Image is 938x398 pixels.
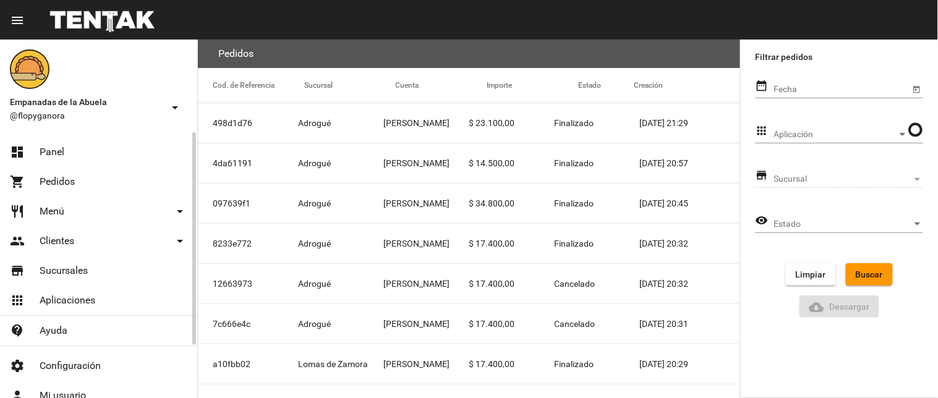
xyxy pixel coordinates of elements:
[173,204,187,219] mat-icon: arrow_drop_down
[198,304,298,344] mat-cell: 7c666e4c
[40,205,64,218] span: Menú
[10,145,25,159] mat-icon: dashboard
[40,176,75,188] span: Pedidos
[198,264,298,303] mat-cell: 12663973
[555,237,594,250] span: Finalizado
[756,168,769,183] mat-icon: store
[198,40,740,68] flou-section-header: Pedidos
[774,174,923,184] mat-select: Sucursal
[774,219,912,229] span: Estado
[383,143,469,183] mat-cell: [PERSON_NAME]
[756,78,769,93] mat-icon: date_range
[198,103,298,143] mat-cell: 498d1d76
[640,304,740,344] mat-cell: [DATE] 20:31
[40,235,74,247] span: Clientes
[198,143,298,183] mat-cell: 4da61191
[10,263,25,278] mat-icon: store
[756,213,769,228] mat-icon: visibility
[756,124,769,138] mat-icon: apps
[555,318,595,330] span: Cancelado
[298,157,331,169] span: Adrogué
[10,109,163,122] span: @flopyganora
[40,294,95,307] span: Aplicaciones
[383,264,469,303] mat-cell: [PERSON_NAME]
[298,117,331,129] span: Adrogué
[469,143,555,183] mat-cell: $ 14.500,00
[856,269,883,279] span: Buscar
[10,204,25,219] mat-icon: restaurant
[640,143,740,183] mat-cell: [DATE] 20:57
[10,358,25,373] mat-icon: settings
[10,174,25,189] mat-icon: shopping_cart
[383,224,469,263] mat-cell: [PERSON_NAME]
[40,360,101,372] span: Configuración
[774,174,912,184] span: Sucursal
[40,146,64,158] span: Panel
[298,318,331,330] span: Adrogué
[10,234,25,248] mat-icon: people
[469,184,555,223] mat-cell: $ 34.800,00
[846,263,893,286] button: Buscar
[555,117,594,129] span: Finalizado
[555,157,594,169] span: Finalizado
[198,344,298,384] mat-cell: a10fbb02
[774,130,897,140] span: Aplicación
[469,304,555,344] mat-cell: $ 17.400,00
[886,349,926,386] iframe: chat widget
[298,237,331,250] span: Adrogué
[469,264,555,303] mat-cell: $ 17.400,00
[786,263,836,286] button: Limpiar
[168,100,182,115] mat-icon: arrow_drop_down
[40,265,88,277] span: Sucursales
[469,344,555,384] mat-cell: $ 17.400,00
[304,68,396,103] mat-header-cell: Sucursal
[640,264,740,303] mat-cell: [DATE] 20:32
[756,49,923,64] label: Filtrar pedidos
[10,293,25,308] mat-icon: apps
[640,184,740,223] mat-cell: [DATE] 20:45
[555,277,595,290] span: Cancelado
[578,68,634,103] mat-header-cell: Estado
[555,358,594,370] span: Finalizado
[774,85,910,95] input: Fecha
[774,130,908,140] mat-select: Aplicación
[298,277,331,290] span: Adrogué
[796,269,826,279] span: Limpiar
[40,324,67,337] span: Ayuda
[10,13,25,28] mat-icon: menu
[640,344,740,384] mat-cell: [DATE] 20:29
[173,234,187,248] mat-icon: arrow_drop_down
[396,68,487,103] mat-header-cell: Cuenta
[809,302,870,311] span: Descargar
[383,184,469,223] mat-cell: [PERSON_NAME]
[799,295,880,318] button: Descargar ReporteDescargar
[298,358,368,370] span: Lomas de Zamora
[809,300,824,315] mat-icon: Descargar Reporte
[383,304,469,344] mat-cell: [PERSON_NAME]
[10,323,25,338] mat-icon: contact_support
[469,224,555,263] mat-cell: $ 17.400,00
[10,95,163,109] span: Empanadas de la Abuela
[198,224,298,263] mat-cell: 8233e772
[555,197,594,210] span: Finalizado
[198,184,298,223] mat-cell: 097639f1
[640,224,740,263] mat-cell: [DATE] 20:32
[640,103,740,143] mat-cell: [DATE] 21:29
[910,82,923,95] button: Open calendar
[383,344,469,384] mat-cell: [PERSON_NAME]
[774,219,923,229] mat-select: Estado
[634,68,740,103] mat-header-cell: Creación
[487,68,578,103] mat-header-cell: Importe
[469,103,555,143] mat-cell: $ 23.100,00
[298,197,331,210] span: Adrogué
[218,45,254,62] h3: Pedidos
[383,103,469,143] mat-cell: [PERSON_NAME]
[10,49,49,89] img: f0136945-ed32-4f7c-91e3-a375bc4bb2c5.png
[198,68,304,103] mat-header-cell: Cod. de Referencia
